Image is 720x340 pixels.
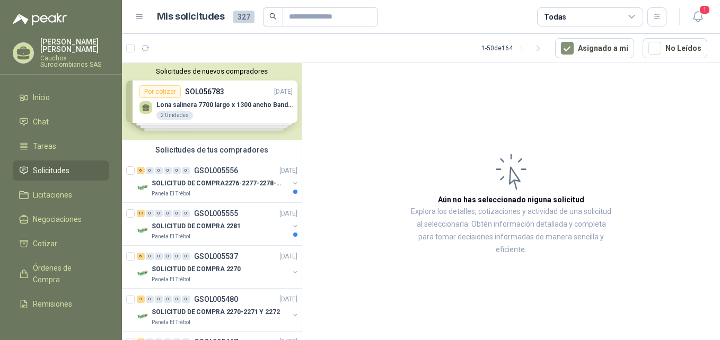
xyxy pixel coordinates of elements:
[544,11,566,23] div: Todas
[13,87,109,108] a: Inicio
[408,205,614,256] p: Explora los detalles, cotizaciones y actividad de una solicitud al seleccionarla. Obtén informaci...
[137,207,300,241] a: 17 0 0 0 0 0 GSOL005555[DATE] Company LogoSOLICITUD DE COMPRA 2281Panela El Trébol
[146,253,154,260] div: 0
[152,190,190,198] p: Panela El Trébol
[146,210,154,217] div: 0
[152,275,190,284] p: Panela El Trébol
[699,5,710,15] span: 1
[13,234,109,254] a: Cotizar
[173,167,181,174] div: 0
[279,209,297,219] p: [DATE]
[152,232,190,241] p: Panela El Trébol
[194,210,238,217] p: GSOL005555
[33,165,69,176] span: Solicitudes
[33,116,49,128] span: Chat
[688,7,707,26] button: 1
[33,213,82,225] span: Negociaciones
[155,296,163,303] div: 0
[33,189,72,201] span: Licitaciones
[152,264,241,274] p: SOLICITUD DE COMPRA 2270
[137,296,145,303] div: 3
[137,293,300,327] a: 3 0 0 0 0 0 GSOL005480[DATE] Company LogoSOLICITUD DE COMPRA 2270-2271 Y 2272Panela El Trébol
[279,166,297,176] p: [DATE]
[279,294,297,305] p: [DATE]
[555,38,634,58] button: Asignado a mi
[137,164,300,198] a: 6 0 0 0 0 0 GSOL005556[DATE] Company LogoSOLICITUD DE COMPRA2276-2277-2278-2284-2285-Panela El Tr...
[269,13,277,20] span: search
[13,160,109,181] a: Solicitudes
[13,112,109,132] a: Chat
[13,258,109,290] a: Órdenes de Compra
[137,310,150,323] img: Company Logo
[40,55,109,68] p: Cauchos Surcolombianos SAS
[173,296,181,303] div: 0
[182,253,190,260] div: 0
[438,194,584,205] h3: Aún no has seleccionado niguna solicitud
[33,140,56,152] span: Tareas
[146,296,154,303] div: 0
[233,11,254,23] span: 327
[155,167,163,174] div: 0
[13,294,109,314] a: Remisiones
[164,253,172,260] div: 0
[152,178,284,189] p: SOLICITUD DE COMPRA2276-2277-2278-2284-2285-
[137,267,150,280] img: Company Logo
[194,253,238,260] p: GSOL005537
[643,38,707,58] button: No Leídos
[13,136,109,156] a: Tareas
[152,318,190,327] p: Panela El Trébol
[137,253,145,260] div: 6
[137,181,150,194] img: Company Logo
[173,253,181,260] div: 0
[33,238,57,249] span: Cotizar
[137,167,145,174] div: 6
[182,167,190,174] div: 0
[182,210,190,217] div: 0
[157,9,225,24] h1: Mis solicitudes
[155,210,163,217] div: 0
[194,167,238,174] p: GSOL005556
[122,63,302,140] div: Solicitudes de nuevos compradoresPor cotizarSOL056783[DATE] Lona salinera 7700 largo x 1300 ancho...
[33,298,72,310] span: Remisiones
[182,296,190,303] div: 0
[164,167,172,174] div: 0
[126,67,297,75] button: Solicitudes de nuevos compradores
[481,40,547,57] div: 1 - 50 de 164
[137,224,150,237] img: Company Logo
[152,307,280,317] p: SOLICITUD DE COMPRA 2270-2271 Y 2272
[146,167,154,174] div: 0
[164,210,172,217] div: 0
[152,221,241,231] p: SOLICITUD DE COMPRA 2281
[164,296,172,303] div: 0
[13,185,109,205] a: Licitaciones
[279,252,297,262] p: [DATE]
[122,140,302,160] div: Solicitudes de tus compradores
[40,38,109,53] p: [PERSON_NAME] [PERSON_NAME]
[194,296,238,303] p: GSOL005480
[155,253,163,260] div: 0
[137,210,145,217] div: 17
[173,210,181,217] div: 0
[33,92,50,103] span: Inicio
[137,250,300,284] a: 6 0 0 0 0 0 GSOL005537[DATE] Company LogoSOLICITUD DE COMPRA 2270Panela El Trébol
[13,13,67,25] img: Logo peakr
[13,209,109,229] a: Negociaciones
[33,262,99,285] span: Órdenes de Compra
